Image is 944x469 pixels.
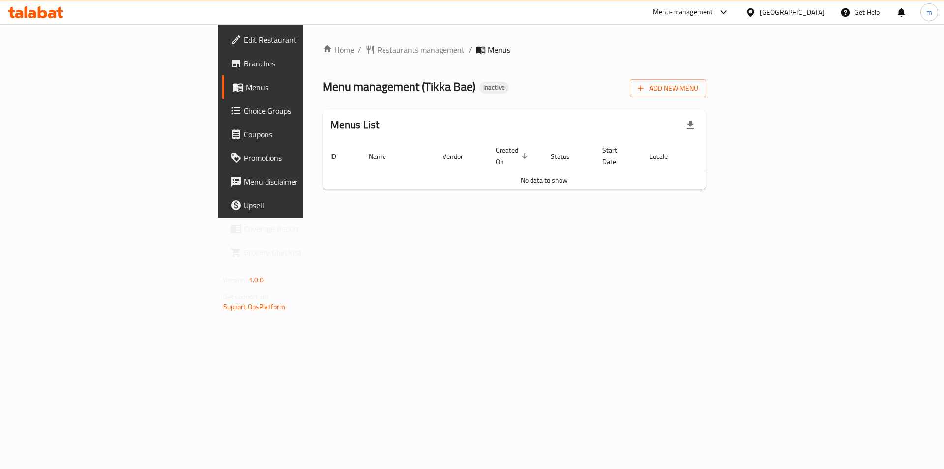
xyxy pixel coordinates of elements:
[496,144,531,168] span: Created On
[244,105,368,117] span: Choice Groups
[244,223,368,235] span: Coverage Report
[222,217,376,241] a: Coverage Report
[926,7,932,18] span: m
[330,151,349,162] span: ID
[244,152,368,164] span: Promotions
[479,83,509,92] span: Inactive
[469,44,472,56] li: /
[479,82,509,94] div: Inactive
[222,170,376,193] a: Menu disclaimer
[521,174,568,187] span: No data to show
[244,176,368,188] span: Menu disclaimer
[244,128,368,140] span: Coupons
[244,34,368,46] span: Edit Restaurant
[249,274,264,286] span: 1.0.0
[222,52,376,75] a: Branches
[638,82,698,94] span: Add New Menu
[223,274,247,286] span: Version:
[222,28,376,52] a: Edit Restaurant
[377,44,465,56] span: Restaurants management
[222,99,376,123] a: Choice Groups
[222,193,376,217] a: Upsell
[630,79,706,97] button: Add New Menu
[653,6,713,18] div: Menu-management
[222,75,376,99] a: Menus
[602,144,630,168] span: Start Date
[488,44,510,56] span: Menus
[244,199,368,211] span: Upsell
[223,300,286,313] a: Support.OpsPlatform
[365,44,465,56] a: Restaurants management
[244,58,368,69] span: Branches
[442,151,476,162] span: Vendor
[760,7,825,18] div: [GEOGRAPHIC_DATA]
[222,146,376,170] a: Promotions
[246,81,368,93] span: Menus
[551,151,583,162] span: Status
[222,123,376,146] a: Coupons
[692,141,766,171] th: Actions
[330,118,380,132] h2: Menus List
[678,113,702,137] div: Export file
[649,151,680,162] span: Locale
[223,290,268,303] span: Get support on:
[323,141,766,190] table: enhanced table
[323,75,475,97] span: Menu management ( Tikka Bae )
[244,247,368,258] span: Grocery Checklist
[323,44,707,56] nav: breadcrumb
[369,151,399,162] span: Name
[222,241,376,264] a: Grocery Checklist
